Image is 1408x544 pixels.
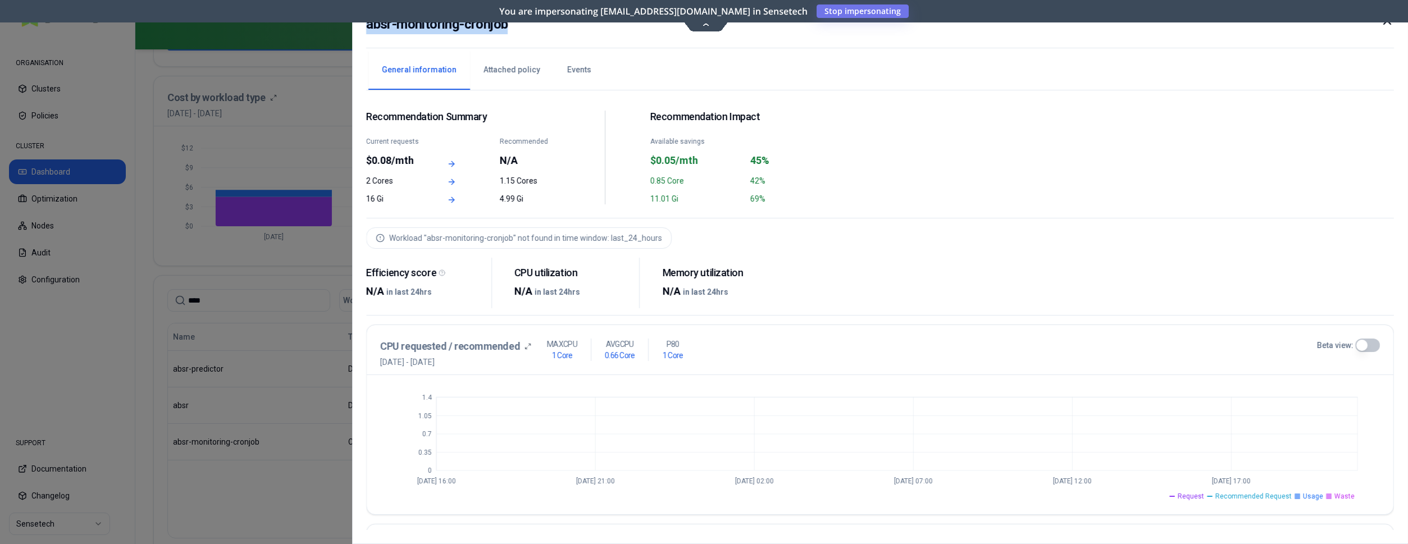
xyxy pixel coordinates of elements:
[366,111,560,124] span: Recommendation Summary
[422,430,432,438] tspan: 0.7
[547,339,577,350] p: MAX CPU
[750,193,844,204] div: 69%
[366,267,482,280] div: Efficiency score
[1053,477,1092,485] tspan: [DATE] 12:00
[735,477,773,485] tspan: [DATE] 02:00
[1303,492,1323,501] span: Usage
[1316,340,1353,351] label: Beta view:
[514,267,630,280] div: CPU utilization
[366,193,426,204] div: 16 Gi
[750,153,844,168] div: 45%
[499,175,559,186] div: 1.15 Cores
[428,467,432,474] tspan: 0
[604,350,635,361] h1: 0.66 Core
[366,14,508,34] h2: absr-monitoring-cronjob
[554,51,605,90] button: Events
[576,477,614,485] tspan: [DATE] 21:00
[499,137,559,146] div: Recommended
[662,284,778,299] div: N/A
[666,339,679,350] p: P80
[366,284,482,299] div: N/A
[499,153,559,168] div: N/A
[389,232,662,244] div: Workload "absr-monitoring-cronjob" not found in time window: last_24_hours
[605,339,634,350] p: AVG CPU
[650,193,743,204] div: 11.01 Gi
[650,175,743,186] div: 0.85 Core
[1212,477,1251,485] tspan: [DATE] 17:00
[650,153,743,168] div: $0.05/mth
[366,175,426,186] div: 2 Cores
[417,477,455,485] tspan: [DATE] 16:00
[470,51,554,90] button: Attached policy
[418,449,432,456] tspan: 0.35
[662,350,683,361] h1: 1 Core
[534,287,580,296] span: in last 24hrs
[366,137,426,146] div: Current requests
[894,477,933,485] tspan: [DATE] 07:00
[682,287,728,296] span: in last 24hrs
[368,51,470,90] button: General information
[1334,492,1355,501] span: Waste
[650,137,743,146] div: Available savings
[499,193,559,204] div: 4.99 Gi
[662,267,778,280] div: Memory utilization
[1178,492,1204,501] span: Request
[418,412,432,420] tspan: 1.05
[750,175,844,186] div: 42%
[386,287,432,296] span: in last 24hrs
[422,394,432,401] tspan: 1.4
[366,153,426,168] div: $0.08/mth
[650,111,844,124] h2: Recommendation Impact
[552,350,572,361] h1: 1 Core
[380,339,520,354] h3: CPU requested / recommended
[1215,492,1292,501] span: Recommended Request
[514,284,630,299] div: N/A
[380,356,531,368] span: [DATE] - [DATE]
